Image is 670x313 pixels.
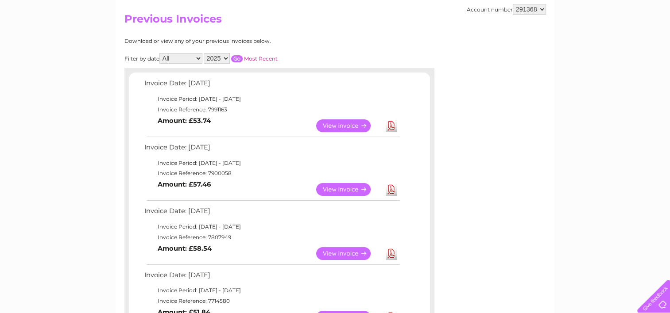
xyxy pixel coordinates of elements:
[158,244,212,252] b: Amount: £58.54
[158,117,211,125] b: Amount: £53.74
[503,4,564,15] a: 0333 014 3131
[386,183,397,196] a: Download
[316,247,381,260] a: View
[142,232,401,243] td: Invoice Reference: 7807949
[126,5,545,43] div: Clear Business is a trading name of Verastar Limited (registered in [GEOGRAPHIC_DATA] No. 3667643...
[23,23,69,50] img: logo.png
[467,4,546,15] div: Account number
[514,38,531,44] a: Water
[142,269,401,286] td: Invoice Date: [DATE]
[142,94,401,104] td: Invoice Period: [DATE] - [DATE]
[142,221,401,232] td: Invoice Period: [DATE] - [DATE]
[158,180,211,188] b: Amount: £57.46
[124,38,357,44] div: Download or view any of your previous invoices below.
[386,119,397,132] a: Download
[142,205,401,221] td: Invoice Date: [DATE]
[244,55,278,62] a: Most Recent
[611,38,633,44] a: Contact
[142,296,401,306] td: Invoice Reference: 7714580
[142,158,401,168] td: Invoice Period: [DATE] - [DATE]
[142,285,401,296] td: Invoice Period: [DATE] - [DATE]
[142,104,401,115] td: Invoice Reference: 7991163
[124,13,546,30] h2: Previous Invoices
[142,77,401,94] td: Invoice Date: [DATE]
[316,183,381,196] a: View
[142,141,401,158] td: Invoice Date: [DATE]
[561,38,588,44] a: Telecoms
[316,119,381,132] a: View
[641,38,662,44] a: Log out
[386,247,397,260] a: Download
[593,38,606,44] a: Blog
[142,168,401,179] td: Invoice Reference: 7900058
[536,38,556,44] a: Energy
[124,53,357,64] div: Filter by date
